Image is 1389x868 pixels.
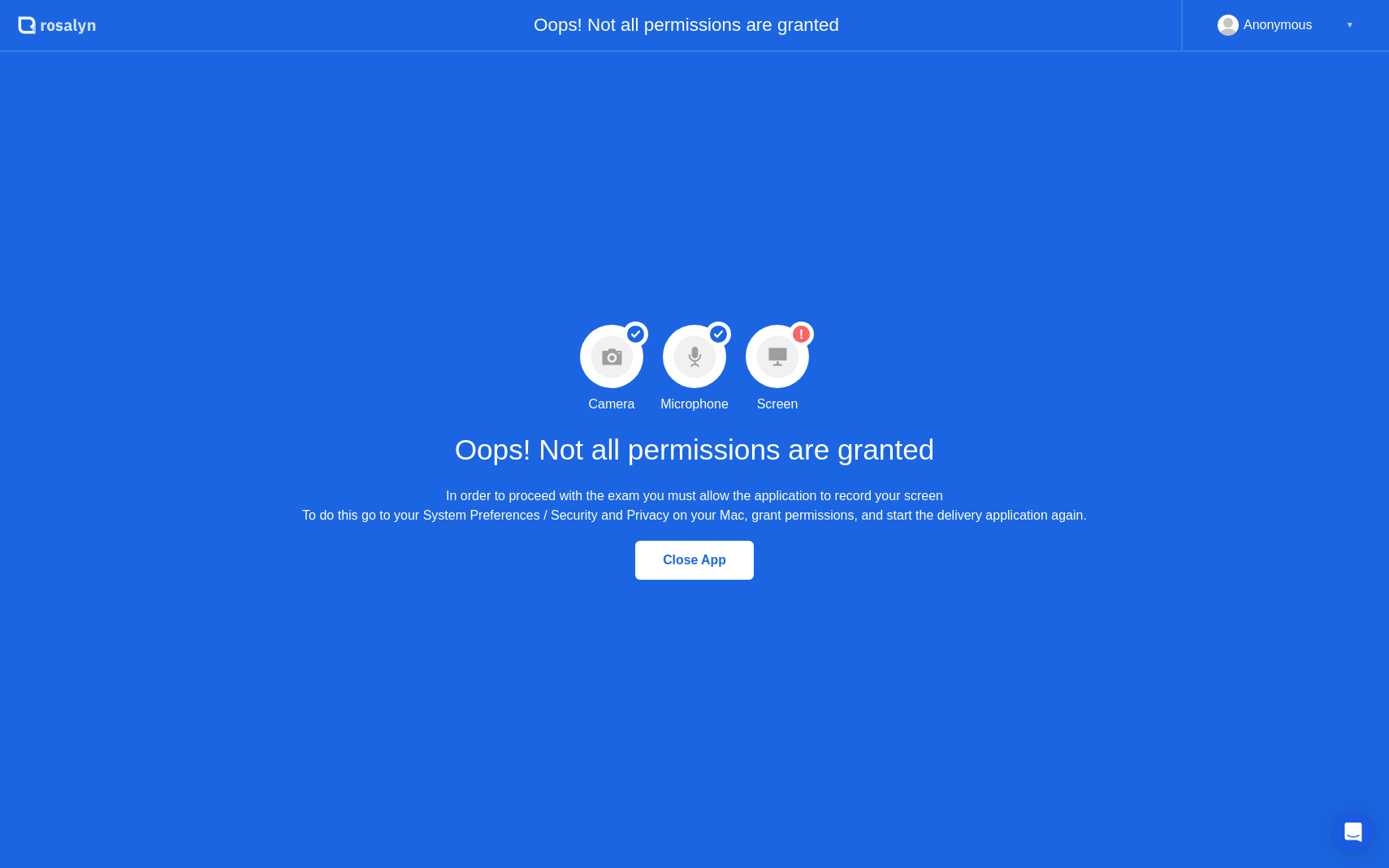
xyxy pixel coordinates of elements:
[757,395,798,414] div: Screen
[302,486,1087,525] div: In order to proceed with the exam you must allow the application to record your screen To do this...
[1334,813,1373,852] div: Open Intercom Messenger
[1244,15,1313,36] div: Anonymous
[660,395,729,414] div: Microphone
[455,429,935,472] h1: Oops! Not all permissions are granted
[635,541,754,580] button: Close App
[589,395,635,414] div: Camera
[640,553,749,568] div: Close App
[1346,15,1354,36] div: ▼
